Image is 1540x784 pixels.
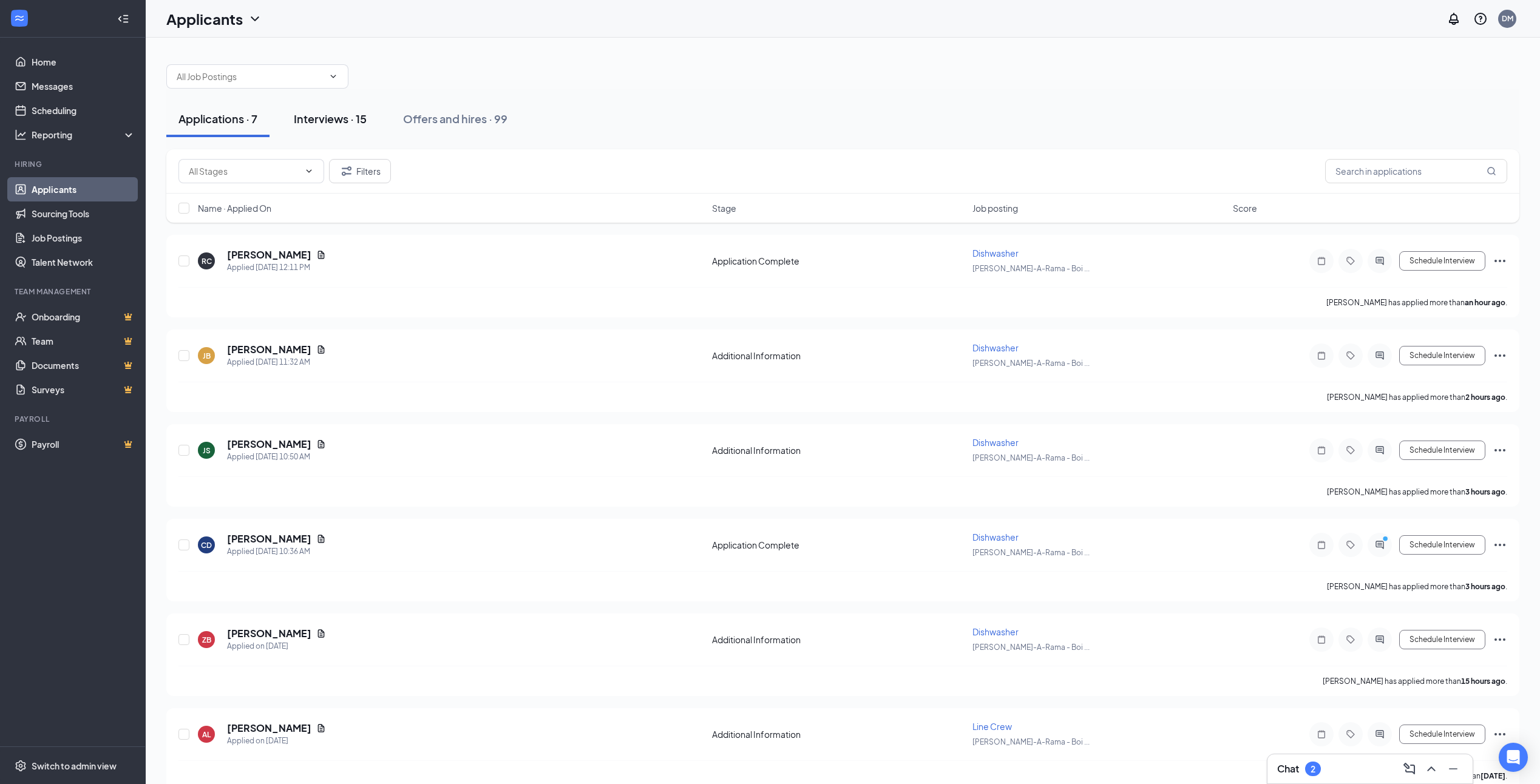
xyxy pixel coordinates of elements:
[15,286,133,297] div: Team Management
[712,728,965,740] div: Additional Information
[198,202,271,214] span: Name · Applied On
[1493,254,1507,268] svg: Ellipses
[1326,297,1507,308] p: [PERSON_NAME] has applied more than .
[1372,351,1387,360] svg: ActiveChat
[294,111,367,126] div: Interviews · 15
[1446,762,1460,776] svg: Minimize
[202,729,211,740] div: AL
[1465,487,1505,496] b: 3 hours ago
[1343,635,1358,644] svg: Tag
[1372,445,1387,455] svg: ActiveChat
[1493,348,1507,363] svg: Ellipses
[32,74,135,98] a: Messages
[1487,166,1496,176] svg: MagnifyingGlass
[1465,298,1505,307] b: an hour ago
[316,439,326,449] svg: Document
[1343,445,1358,455] svg: Tag
[1399,725,1485,744] button: Schedule Interview
[1493,538,1507,552] svg: Ellipses
[1502,13,1513,24] div: DM
[972,453,1090,462] span: [PERSON_NAME]-A-Rama - Boi ...
[972,264,1090,273] span: [PERSON_NAME]-A-Rama - Boi ...
[1465,582,1505,591] b: 3 hours ago
[1493,632,1507,647] svg: Ellipses
[178,111,257,126] div: Applications · 7
[1343,256,1358,266] svg: Tag
[972,532,1019,542] span: Dishwasher
[1311,764,1315,774] div: 2
[316,723,326,733] svg: Document
[203,445,211,456] div: JS
[32,432,135,456] a: PayrollCrown
[1400,759,1419,779] button: ComposeMessage
[1343,540,1358,550] svg: Tag
[15,129,27,141] svg: Analysis
[227,532,311,546] h5: [PERSON_NAME]
[1422,759,1441,779] button: ChevronUp
[1314,445,1329,455] svg: Note
[972,202,1018,214] span: Job posting
[1399,630,1485,649] button: Schedule Interview
[316,250,326,260] svg: Document
[712,539,965,551] div: Application Complete
[972,342,1019,353] span: Dishwasher
[32,177,135,201] a: Applicants
[1314,635,1329,644] svg: Note
[32,377,135,402] a: SurveysCrown
[1314,351,1329,360] svg: Note
[712,202,736,214] span: Stage
[972,248,1019,259] span: Dishwasher
[1277,762,1299,776] h3: Chat
[1399,441,1485,460] button: Schedule Interview
[1399,346,1485,365] button: Schedule Interview
[201,540,212,550] div: CD
[227,627,311,640] h5: [PERSON_NAME]
[15,159,133,169] div: Hiring
[972,437,1019,448] span: Dishwasher
[1343,729,1358,739] svg: Tag
[972,721,1012,732] span: Line Crew
[403,111,507,126] div: Offers and hires · 99
[227,343,311,356] h5: [PERSON_NAME]
[15,414,133,424] div: Payroll
[1465,393,1505,402] b: 2 hours ago
[972,548,1090,557] span: [PERSON_NAME]-A-Rama - Boi ...
[1372,635,1387,644] svg: ActiveChat
[189,164,299,178] input: All Stages
[1233,202,1257,214] span: Score
[32,98,135,123] a: Scheduling
[32,50,135,74] a: Home
[972,737,1090,746] span: [PERSON_NAME]-A-Rama - Boi ...
[316,629,326,638] svg: Document
[227,735,326,747] div: Applied on [DATE]
[203,351,211,361] div: JB
[1323,676,1507,686] p: [PERSON_NAME] has applied more than .
[166,8,243,29] h1: Applicants
[227,546,326,558] div: Applied [DATE] 10:36 AM
[1314,540,1329,550] svg: Note
[972,359,1090,368] span: [PERSON_NAME]-A-Rama - Boi ...
[712,350,965,362] div: Additional Information
[32,250,135,274] a: Talent Network
[972,643,1090,652] span: [PERSON_NAME]-A-Rama - Boi ...
[227,721,311,735] h5: [PERSON_NAME]
[972,626,1019,637] span: Dishwasher
[32,226,135,250] a: Job Postings
[32,760,117,772] div: Switch to admin view
[227,451,326,463] div: Applied [DATE] 10:50 AM
[202,635,211,645] div: ZB
[32,329,135,353] a: TeamCrown
[202,256,212,266] div: RC
[227,356,326,368] div: Applied [DATE] 11:32 AM
[32,305,135,329] a: OnboardingCrown
[227,248,311,262] h5: [PERSON_NAME]
[1372,729,1387,739] svg: ActiveChat
[1493,727,1507,742] svg: Ellipses
[329,159,391,183] button: Filter Filters
[32,201,135,226] a: Sourcing Tools
[248,12,262,26] svg: ChevronDown
[1461,677,1505,686] b: 15 hours ago
[177,70,324,83] input: All Job Postings
[1372,540,1387,550] svg: ActiveChat
[1447,12,1461,26] svg: Notifications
